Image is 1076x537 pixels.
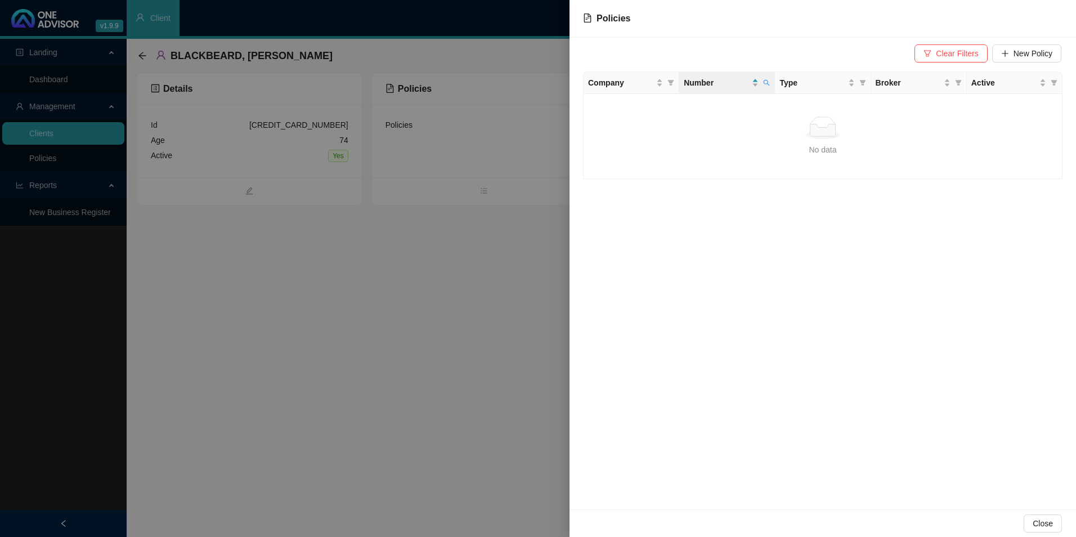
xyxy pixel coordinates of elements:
[775,72,871,94] th: Type
[857,74,868,91] span: filter
[1048,74,1060,91] span: filter
[1051,79,1057,86] span: filter
[1024,514,1062,532] button: Close
[876,77,941,89] span: Broker
[955,79,962,86] span: filter
[992,44,1061,62] button: New Policy
[597,14,630,23] span: Policies
[763,79,770,86] span: search
[1033,517,1053,530] span: Close
[914,44,987,62] button: Clear Filters
[588,77,654,89] span: Company
[923,50,931,57] span: filter
[583,14,592,23] span: file-text
[584,72,679,94] th: Company
[859,79,866,86] span: filter
[953,74,964,91] span: filter
[871,72,967,94] th: Broker
[761,74,772,91] span: search
[684,77,750,89] span: Number
[1001,50,1009,57] span: plus
[967,72,1062,94] th: Active
[593,144,1053,156] div: No data
[971,77,1037,89] span: Active
[667,79,674,86] span: filter
[936,47,978,60] span: Clear Filters
[1014,47,1052,60] span: New Policy
[665,74,676,91] span: filter
[779,77,845,89] span: Type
